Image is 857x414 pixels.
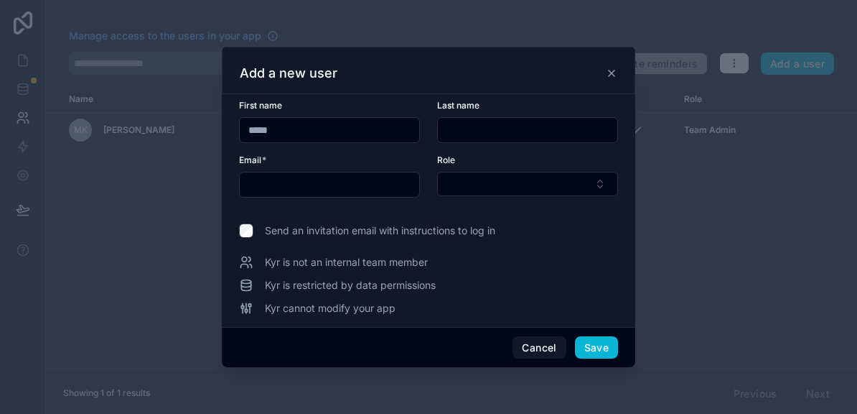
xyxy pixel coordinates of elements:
span: Kyr is not an internal team member [265,255,428,270]
span: Kyr is restricted by data permissions [265,278,436,293]
button: Save [575,336,618,359]
span: Send an invitation email with instructions to log in [265,224,495,238]
span: Email [239,155,261,165]
button: Select Button [437,172,618,196]
span: First name [239,100,282,111]
span: Last name [437,100,479,111]
span: Role [437,155,455,165]
button: Cancel [512,336,566,359]
span: Kyr cannot modify your app [265,301,395,316]
input: Send an invitation email with instructions to log in [239,224,253,238]
h3: Add a new user [240,65,337,82]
